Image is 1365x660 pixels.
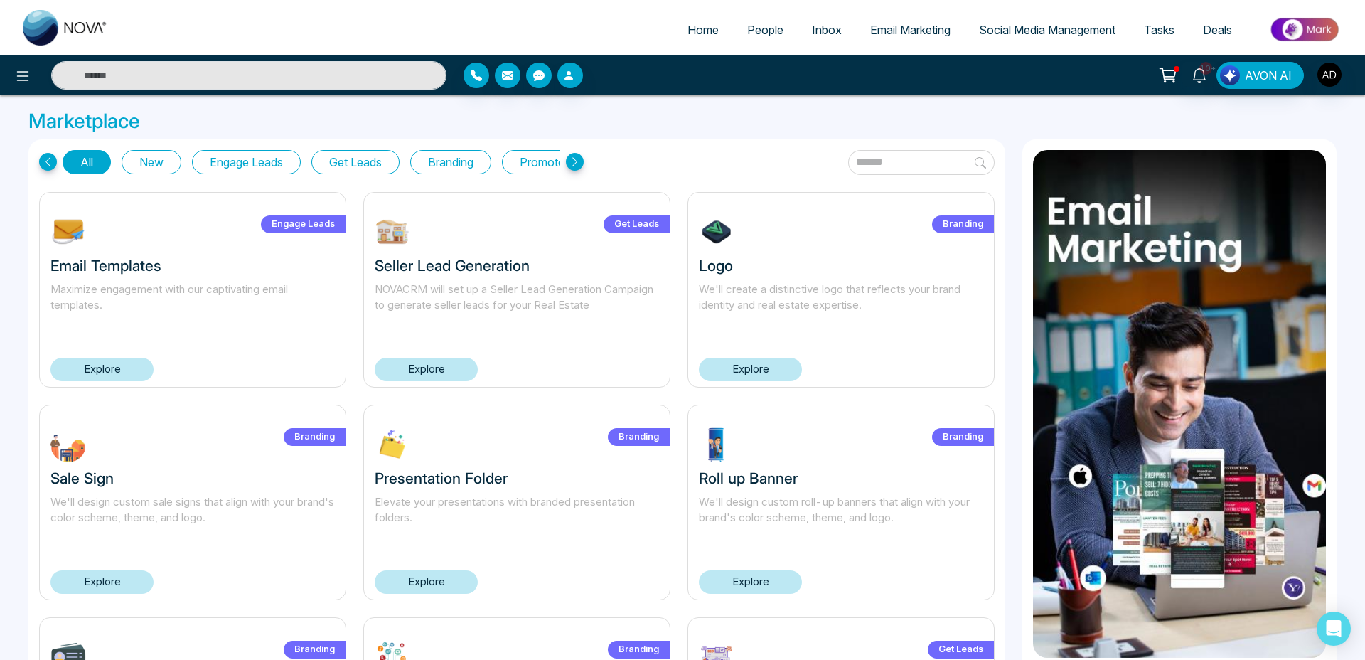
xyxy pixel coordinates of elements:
p: We'll design custom sale signs that align with your brand's color scheme, theme, and logo. [50,494,335,543]
label: Get Leads [604,215,670,233]
a: Explore [699,358,802,381]
label: Branding [608,641,670,659]
a: Email Marketing [856,16,965,43]
img: User Avatar [1317,63,1342,87]
p: We'll design custom roll-up banners that align with your brand's color scheme, theme, and logo. [699,494,983,543]
img: 7tHiu1732304639.jpg [699,214,734,250]
label: Branding [932,215,994,233]
img: Market-place.gif [1253,14,1356,46]
span: AVON AI [1245,67,1292,84]
a: People [733,16,798,43]
a: Social Media Management [965,16,1130,43]
a: Inbox [798,16,856,43]
img: XLP2c1732303713.jpg [375,427,410,462]
a: Tasks [1130,16,1189,43]
label: Branding [932,428,994,446]
span: Deals [1203,23,1232,37]
span: Tasks [1144,23,1174,37]
button: Promote Listings [502,150,623,174]
h3: Roll up Banner [699,469,983,487]
a: Home [673,16,733,43]
label: Branding [284,641,346,659]
p: NOVACRM will set up a Seller Lead Generation Campaign to generate seller leads for your Real Estate [375,282,659,330]
p: We'll create a distinctive logo that reflects your brand identity and real estate expertise. [699,282,983,330]
button: New [122,150,181,174]
button: Branding [410,150,491,174]
label: Get Leads [928,641,994,659]
span: 10+ [1199,62,1212,75]
span: Home [687,23,719,37]
span: Inbox [812,23,842,37]
a: Explore [50,570,154,594]
label: Branding [608,428,670,446]
h3: Presentation Folder [375,469,659,487]
span: Email Marketing [870,23,951,37]
label: Branding [284,428,346,446]
h3: Email Templates [50,257,335,275]
button: Get Leads [311,150,400,174]
h3: Logo [699,257,983,275]
a: Explore [375,358,478,381]
img: FWbuT1732304245.jpg [50,427,86,462]
h3: Sale Sign [50,469,335,487]
a: Explore [375,570,478,594]
button: AVON AI [1216,62,1304,89]
img: Lead Flow [1220,65,1240,85]
a: Deals [1189,16,1246,43]
img: item1.png [1033,150,1326,658]
span: People [747,23,783,37]
button: Engage Leads [192,150,301,174]
span: Social Media Management [979,23,1115,37]
img: NOmgJ1742393483.jpg [50,214,86,250]
div: Open Intercom Messenger [1317,612,1351,646]
p: Elevate your presentations with branded presentation folders. [375,494,659,543]
img: ptdrg1732303548.jpg [699,427,734,462]
a: Explore [699,570,802,594]
p: Maximize engagement with our captivating email templates. [50,282,335,330]
h3: Seller Lead Generation [375,257,659,275]
h3: Marketplace [28,110,1337,134]
label: Engage Leads [261,215,346,233]
a: Explore [50,358,154,381]
button: All [63,150,111,174]
img: W9EOY1739212645.jpg [375,214,410,250]
a: 10+ [1182,62,1216,87]
img: Nova CRM Logo [23,10,108,46]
